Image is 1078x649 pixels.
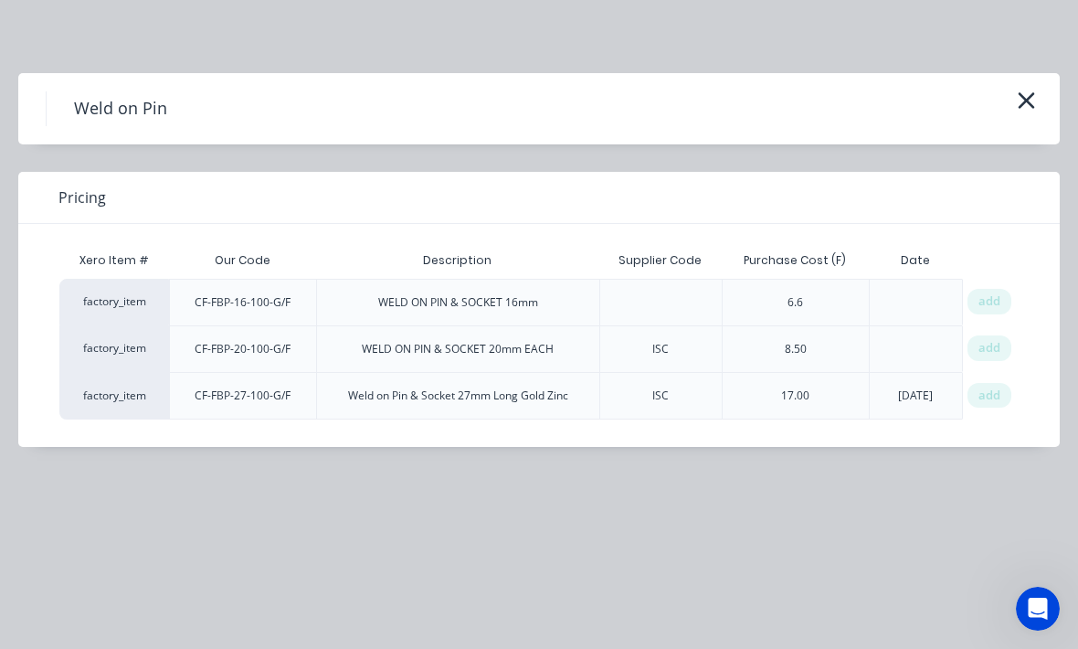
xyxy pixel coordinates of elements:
[898,388,933,404] div: [DATE]
[59,279,169,325] div: factory_item
[978,387,1000,405] span: add
[785,341,807,357] div: 8.50
[195,294,291,311] div: CF-FBP-16-100-G/F
[59,242,169,279] div: Xero Item #
[58,186,106,208] span: Pricing
[978,293,1000,311] span: add
[378,294,538,311] div: WELD ON PIN & SOCKET 16mm
[787,294,803,311] div: 6.6
[59,325,169,372] div: factory_item
[604,238,716,283] div: Supplier Code
[781,388,809,404] div: 17.00
[978,339,1000,357] span: add
[195,341,291,357] div: CF-FBP-20-100-G/F
[729,238,861,283] div: Purchase Cost (F)
[408,238,506,283] div: Description
[1016,587,1060,631] iframe: Intercom live chat
[195,388,291,404] div: CF-FBP-27-100-G/F
[200,238,285,283] div: Our Code
[348,388,568,404] div: Weld on Pin & Socket 27mm Long Gold Zinc
[362,341,554,357] div: WELD ON PIN & SOCKET 20mm EACH
[59,372,169,420] div: factory_item
[967,335,1011,361] div: add
[967,289,1011,314] div: add
[967,383,1011,409] div: add
[652,341,669,357] div: ISC
[652,388,669,404] div: ISC
[46,91,195,126] h4: Weld on Pin
[886,238,945,283] div: Date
